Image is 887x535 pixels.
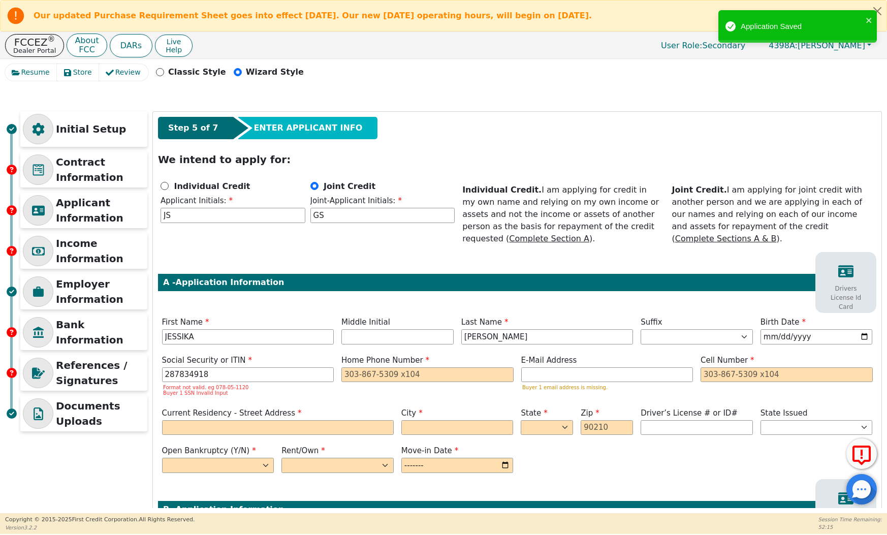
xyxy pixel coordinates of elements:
p: Bank Information [56,317,145,348]
span: State Issued [761,408,808,418]
u: Complete Sections A & B [675,234,777,243]
span: State [521,408,547,418]
input: 303-867-5309 x104 [341,367,514,383]
div: I am applying for credit in my own name and relying on my own income or assets and not the income... [462,184,661,245]
span: Rent/Own [281,446,325,455]
p: Buyer 1 SSN Invalid Input [163,390,333,396]
span: Suffix [641,318,662,327]
p: A - Application Information [163,276,871,289]
div: Bank Information [20,314,147,350]
span: All Rights Reserved. [139,516,195,523]
p: Initial Setup [56,121,145,137]
p: Version 3.2.2 [5,524,195,531]
button: close [866,14,873,26]
p: Session Time Remaining: [818,516,882,523]
div: References / Signatures [20,355,147,391]
p: Documents Uploads [56,398,145,429]
div: Application Saved [741,21,863,33]
span: Birth Date [761,318,806,327]
span: E-Mail Address [521,356,577,365]
span: Open Bankruptcy (Y/N) [162,446,256,455]
span: [PERSON_NAME] [769,41,865,50]
span: Live [166,38,182,46]
p: Secondary [651,36,755,55]
span: 4398A: [769,41,798,50]
p: Classic Style [168,66,226,78]
span: Store [73,67,92,78]
strong: Individual Credit. [462,185,542,195]
p: Wizard Style [246,66,304,78]
span: Move-in Date [401,446,458,455]
button: Store [57,64,100,81]
p: About [75,37,99,45]
span: Driver’s License # or ID# [641,408,738,418]
div: Initial Setup [20,111,147,147]
span: Home Phone Number [341,356,429,365]
p: FCC [75,46,99,54]
div: Applicant Information [20,193,147,228]
button: AboutFCC [67,34,107,57]
p: 52:15 [818,523,882,531]
input: YYYY-MM-DD [401,458,514,473]
b: Our updated Purchase Requirement Sheet goes into effect [DATE]. Our new [DATE] operating hours, w... [34,11,592,20]
input: 303-867-5309 x104 [701,367,873,383]
div: Income Information [20,233,147,269]
span: ENTER APPLICANT INFO [254,122,362,134]
span: City [401,408,423,418]
strong: Joint Credit. [672,185,727,195]
button: Close alert [868,1,886,21]
input: 90210 [581,420,633,435]
p: FCCEZ [13,37,56,47]
p: Income Information [56,236,145,266]
span: Middle Initial [341,318,390,327]
p: Buyer 1 email address is missing. [522,385,692,390]
span: Applicant Initials: [161,196,233,205]
p: Copyright © 2015- 2025 First Credit Corporation. [5,516,195,524]
button: Review [99,64,148,81]
input: YYYY-MM-DD [761,329,873,344]
p: Employer Information [56,276,145,307]
p: References / Signatures [56,358,145,388]
span: Social Security or ITIN [162,356,252,365]
p: We intend to apply for: [158,152,876,167]
div: I am applying for joint credit with another person and we are applying in each of our names and r... [672,184,871,245]
b: Joint Credit [324,181,375,191]
b: Individual Credit [174,181,250,191]
span: Current Residency - Street Address [162,408,302,418]
div: Employer Information [20,274,147,309]
span: Step 5 of 7 [168,122,218,134]
span: Help [166,46,182,54]
button: DARs [110,34,152,57]
div: Contract Information [20,152,147,187]
span: First Name [162,318,209,327]
span: Cell Number [701,356,754,365]
button: Resume [5,64,57,81]
p: B - Application Information [163,503,871,516]
button: Report Error to FCC [846,438,877,469]
span: Zip [581,408,599,418]
p: Drivers License Id Card [823,284,869,311]
p: Applicant Information [56,195,145,226]
div: Documents Uploads [20,396,147,431]
button: LiveHelp [155,35,193,57]
span: Resume [21,67,50,78]
u: Complete Section A [509,234,589,243]
span: Last Name [461,318,509,327]
p: Contract Information [56,154,145,185]
span: User Role : [661,41,702,50]
span: Joint-Applicant Initials: [310,196,402,205]
span: Review [115,67,141,78]
sup: ® [48,35,55,44]
input: 000-00-0000 [162,367,334,383]
p: Format not valid. eg 078-05-1120 [163,385,333,390]
p: Dealer Portal [13,47,56,54]
button: FCCEZ®Dealer Portal [5,34,64,57]
a: User Role:Secondary [651,36,755,55]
